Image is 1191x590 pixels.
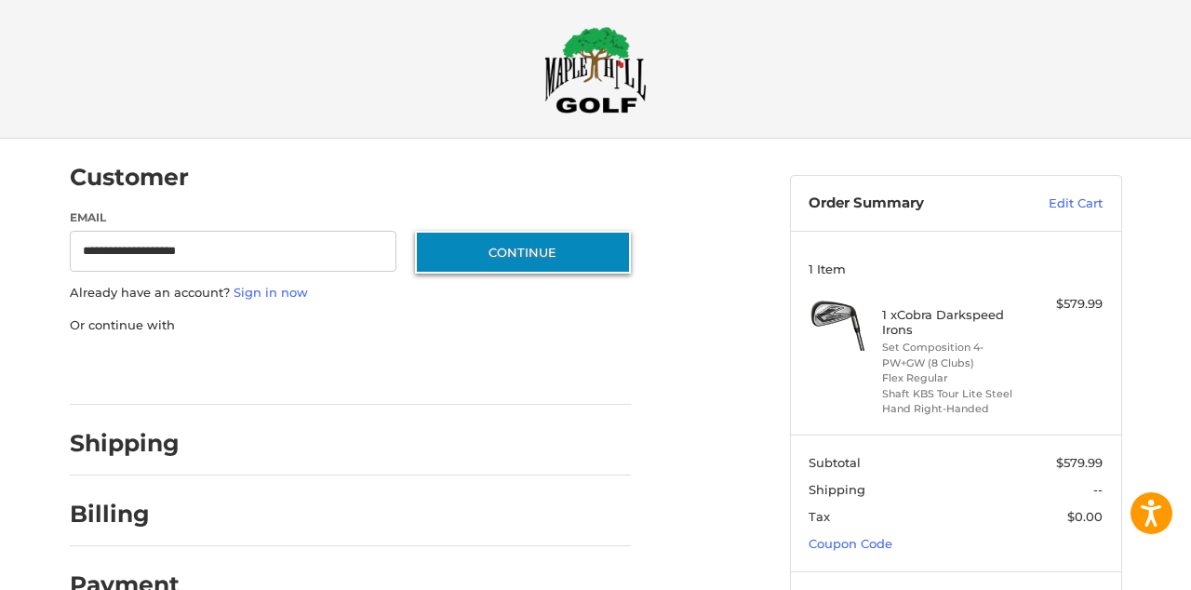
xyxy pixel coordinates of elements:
li: Set Composition 4-PW+GW (8 Clubs) [882,340,1024,370]
span: Tax [809,509,830,524]
h3: 1 Item [809,261,1103,276]
li: Shaft KBS Tour Lite Steel [882,386,1024,402]
h2: Billing [70,500,179,529]
span: -- [1093,482,1103,497]
a: Edit Cart [1009,194,1103,213]
p: Or continue with [70,316,631,335]
h4: 1 x Cobra Darkspeed Irons [882,307,1024,338]
label: Email [70,209,397,226]
li: Hand Right-Handed [882,401,1024,417]
p: Already have an account? [70,284,631,302]
h2: Shipping [70,429,180,458]
a: Coupon Code [809,536,892,551]
span: $579.99 [1056,455,1103,470]
iframe: PayPal-paypal [63,353,203,386]
span: Shipping [809,482,865,497]
h3: Order Summary [809,194,1009,213]
img: Maple Hill Golf [544,26,647,114]
iframe: Google Customer Reviews [1037,540,1191,590]
span: Subtotal [809,455,861,470]
button: Continue [415,231,631,274]
div: $579.99 [1029,295,1103,314]
a: Sign in now [234,285,308,300]
iframe: PayPal-venmo [379,353,518,386]
h2: Customer [70,163,189,192]
iframe: PayPal-paylater [221,353,361,386]
span: $0.00 [1067,509,1103,524]
li: Flex Regular [882,370,1024,386]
